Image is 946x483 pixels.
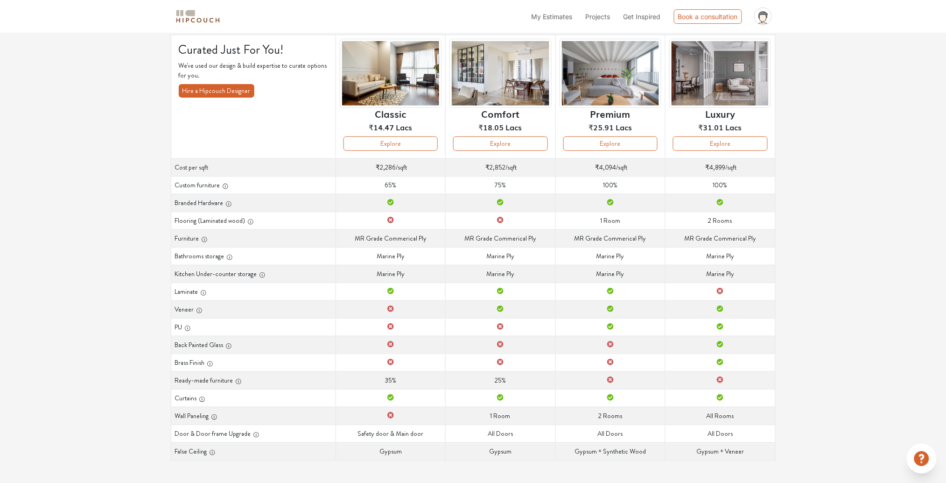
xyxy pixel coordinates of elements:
[555,265,665,283] td: Marine Ply
[555,212,665,229] td: 1 Room
[446,425,555,442] td: All Doors
[171,158,336,176] th: Cost per sqft
[340,39,441,108] img: header-preview
[666,425,775,442] td: All Doors
[706,163,726,172] span: ₹4,899
[449,39,551,108] img: header-preview
[705,108,735,119] h6: Luxury
[179,43,328,57] h4: Curated Just For You!
[369,121,394,133] span: ₹14.47
[446,407,555,425] td: 1 Room
[532,13,573,21] span: My Estimates
[506,121,522,133] span: Lacs
[336,371,445,389] td: 35%
[486,163,506,172] span: ₹2,852
[666,176,775,194] td: 100%
[586,13,610,21] span: Projects
[446,176,555,194] td: 75%
[595,163,616,172] span: ₹4,094
[175,8,221,25] img: logo-horizontal.svg
[666,265,775,283] td: Marine Ply
[171,407,336,425] th: Wall Paneling
[616,121,632,133] span: Lacs
[336,247,445,265] td: Marine Ply
[699,121,724,133] span: ₹31.01
[674,9,742,24] div: Book a consultation
[673,136,767,151] button: Explore
[590,108,631,119] h6: Premium
[336,229,445,247] td: MR Grade Commerical Ply
[589,121,614,133] span: ₹25.91
[555,407,665,425] td: 2 Rooms
[336,265,445,283] td: Marine Ply
[666,247,775,265] td: Marine Ply
[171,425,336,442] th: Door & Door frame Upgrade
[666,442,775,460] td: Gypsum + Veneer
[171,283,336,300] th: Laminate
[171,247,336,265] th: Bathrooms storage
[171,442,336,460] th: False Ceiling
[446,158,555,176] td: /sqft
[179,84,254,98] button: Hire a Hipcouch Designer
[479,121,504,133] span: ₹18.05
[171,229,336,247] th: Furniture
[624,13,661,21] span: Get Inspired
[171,300,336,318] th: Veneer
[343,136,438,151] button: Explore
[453,136,547,151] button: Explore
[555,158,665,176] td: /sqft
[375,108,406,119] h6: Classic
[376,163,396,172] span: ₹2,286
[481,108,519,119] h6: Comfort
[336,158,445,176] td: /sqft
[666,212,775,229] td: 2 Rooms
[171,371,336,389] th: Ready-made furniture
[336,176,445,194] td: 65%
[446,265,555,283] td: Marine Ply
[563,136,658,151] button: Explore
[396,121,412,133] span: Lacs
[666,407,775,425] td: All Rooms
[446,247,555,265] td: Marine Ply
[669,39,771,108] img: header-preview
[179,61,328,80] p: We've used our design & build expertise to curate options for you.
[446,229,555,247] td: MR Grade Commerical Ply
[171,194,336,212] th: Branded Hardware
[446,442,555,460] td: Gypsum
[555,425,665,442] td: All Doors
[666,229,775,247] td: MR Grade Commerical Ply
[171,212,336,229] th: Flooring (Laminated wood)
[726,121,742,133] span: Lacs
[336,425,445,442] td: Safety door & Main door
[560,39,661,108] img: header-preview
[555,229,665,247] td: MR Grade Commerical Ply
[555,247,665,265] td: Marine Ply
[171,354,336,371] th: Brass Finish
[175,6,221,27] span: logo-horizontal.svg
[171,389,336,407] th: Curtains
[446,371,555,389] td: 25%
[171,176,336,194] th: Custom furniture
[555,176,665,194] td: 100%
[555,442,665,460] td: Gypsum + Synthetic Wood
[171,318,336,336] th: PU
[336,442,445,460] td: Gypsum
[666,158,775,176] td: /sqft
[171,265,336,283] th: Kitchen Under-counter storage
[171,336,336,354] th: Back Painted Glass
